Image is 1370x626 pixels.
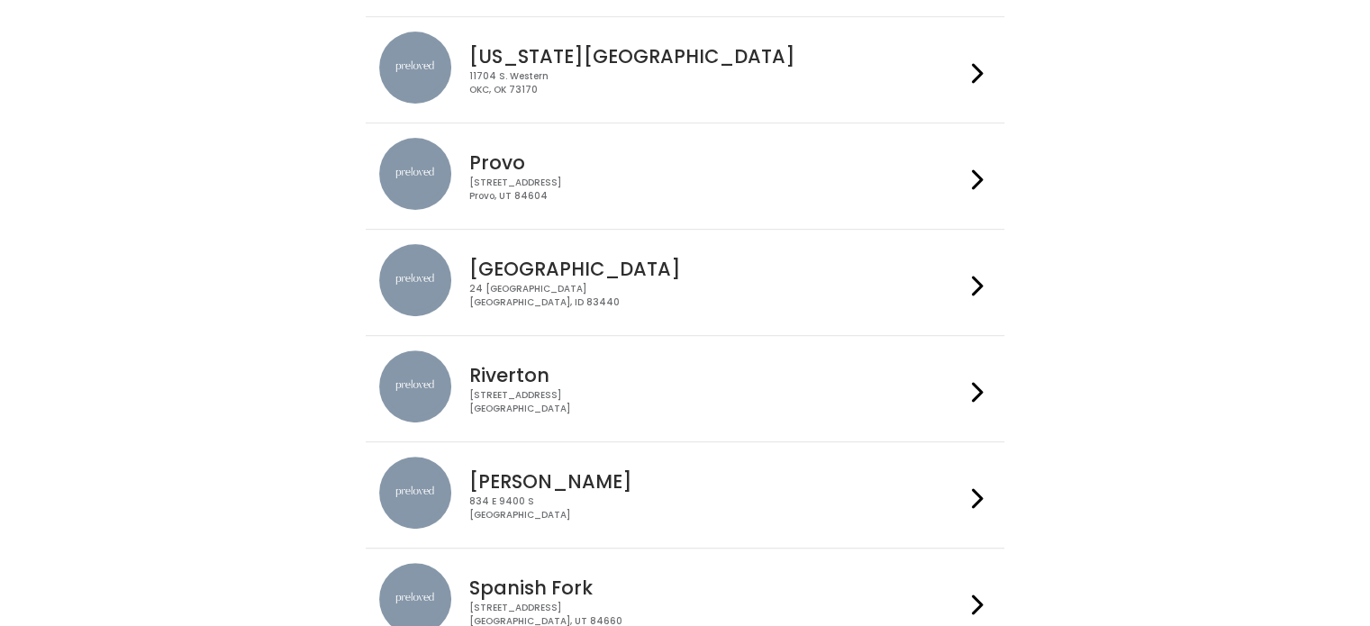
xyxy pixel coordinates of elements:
h4: Spanish Fork [469,577,965,598]
img: preloved location [379,244,451,316]
img: preloved location [379,138,451,210]
div: [STREET_ADDRESS] [GEOGRAPHIC_DATA] [469,389,965,415]
div: 834 E 9400 S [GEOGRAPHIC_DATA] [469,495,965,522]
a: preloved location Riverton [STREET_ADDRESS][GEOGRAPHIC_DATA] [379,350,991,427]
a: preloved location [PERSON_NAME] 834 E 9400 S[GEOGRAPHIC_DATA] [379,457,991,533]
div: [STREET_ADDRESS] Provo, UT 84604 [469,177,965,203]
h4: Provo [469,152,965,173]
img: preloved location [379,350,451,422]
h4: [PERSON_NAME] [469,471,965,492]
a: preloved location Provo [STREET_ADDRESS]Provo, UT 84604 [379,138,991,214]
h4: [US_STATE][GEOGRAPHIC_DATA] [469,46,965,67]
img: preloved location [379,457,451,529]
h4: [GEOGRAPHIC_DATA] [469,259,965,279]
a: preloved location [GEOGRAPHIC_DATA] 24 [GEOGRAPHIC_DATA][GEOGRAPHIC_DATA], ID 83440 [379,244,991,321]
a: preloved location [US_STATE][GEOGRAPHIC_DATA] 11704 S. WesternOKC, OK 73170 [379,32,991,108]
img: preloved location [379,32,451,104]
h4: Riverton [469,365,965,386]
div: 24 [GEOGRAPHIC_DATA] [GEOGRAPHIC_DATA], ID 83440 [469,283,965,309]
div: 11704 S. Western OKC, OK 73170 [469,70,965,96]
